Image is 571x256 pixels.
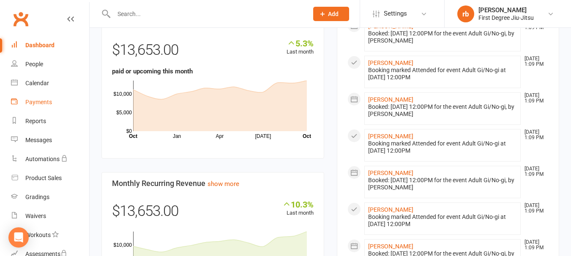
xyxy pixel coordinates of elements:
div: [PERSON_NAME] [478,6,534,14]
a: Payments [11,93,89,112]
div: Booking marked Attended for event Adult Gi/No-gi at [DATE] 12:00PM [368,213,517,228]
div: Gradings [25,194,49,200]
time: [DATE] 1:09 PM [520,166,548,177]
a: Clubworx [10,8,31,30]
div: First Degree Jiu-Jitsu [478,14,534,22]
strong: paid or upcoming this month [112,67,193,75]
div: Workouts [25,232,51,238]
a: show more [208,180,239,188]
a: Dashboard [11,36,89,55]
div: Reports [25,118,46,124]
a: Automations [11,150,89,169]
button: Add [313,7,349,21]
a: [PERSON_NAME] [368,170,413,176]
div: People [25,61,43,67]
div: Booked: [DATE] 12:00PM for the event Adult Gi/No-gi, by [PERSON_NAME] [368,103,517,118]
div: Booking marked Attended for event Adult Gi/No-gi at [DATE] 12:00PM [368,67,517,81]
a: [PERSON_NAME] [368,206,413,213]
a: Waivers [11,207,89,226]
div: Booked: [DATE] 12:00PM for the event Adult Gi/No-gi, by [PERSON_NAME] [368,30,517,44]
a: People [11,55,89,74]
a: Product Sales [11,169,89,188]
a: Workouts [11,226,89,245]
div: 10.3% [282,199,314,209]
div: Open Intercom Messenger [8,227,29,248]
time: [DATE] 1:09 PM [520,129,548,140]
div: Payments [25,99,52,105]
a: Reports [11,112,89,131]
a: [PERSON_NAME] [368,96,413,103]
a: [PERSON_NAME] [368,59,413,66]
div: Last month [287,38,314,57]
div: $13,653.00 [112,38,314,66]
time: [DATE] 1:09 PM [520,240,548,251]
div: Dashboard [25,42,55,49]
div: 5.3% [287,38,314,48]
div: Waivers [25,213,46,219]
span: Add [328,11,339,17]
div: Last month [282,199,314,218]
div: Booking marked Attended for event Adult Gi/No-gi at [DATE] 12:00PM [368,140,517,154]
div: Product Sales [25,175,62,181]
div: Calendar [25,80,49,86]
a: [PERSON_NAME] [368,133,413,140]
span: Settings [384,4,407,23]
h3: Monthly Recurring Revenue [112,179,314,188]
a: Calendar [11,74,89,93]
time: [DATE] 1:09 PM [520,93,548,104]
div: Booked: [DATE] 12:00PM for the event Adult Gi/No-gi, by [PERSON_NAME] [368,177,517,191]
a: Gradings [11,188,89,207]
div: Messages [25,137,52,143]
input: Search... [111,8,302,20]
a: Messages [11,131,89,150]
time: [DATE] 1:09 PM [520,203,548,214]
a: [PERSON_NAME] [368,243,413,250]
time: [DATE] 1:09 PM [520,56,548,67]
div: $13,653.00 [112,199,314,227]
div: Automations [25,156,60,162]
div: rb [457,5,474,22]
